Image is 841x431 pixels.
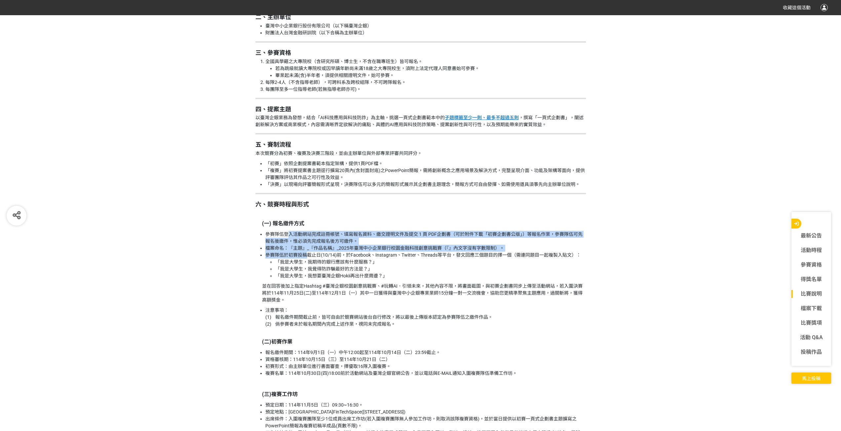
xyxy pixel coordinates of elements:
[255,114,586,128] p: 以臺灣企銀業務為發想，結合「AI科技應用與科技防詐」為主軸，挑選一頁式企劃書範本中的 ，撰寫「一頁式企劃書」，闡述創新解決方案或商業模式，內容需清晰界定欲解決的痛點、具體的AI應用與科技防詐策略...
[265,29,586,36] li: 財團法人台灣金融研訓院（以下合稱為主辦單位）
[275,65,586,72] li: 若為跳級就讀大專院校或因早讀年齡尚未滿18歲之大專院校生，須附上法定代理人同意書始可參賽。
[262,391,298,397] strong: (三)複賽工作坊
[265,86,586,93] li: 每團隊至多一位指導老師(若無指導老師亦可)。
[255,141,291,148] strong: 五、賽制流程
[791,246,831,254] a: 活動時程
[791,232,831,240] a: 最新公告
[275,259,586,266] li: 「我是大學生，我期待的銀行應該有什麼服務？」
[255,106,291,113] strong: 四、提案主題
[265,160,586,167] li: 「初賽」依照企劃提案書範本指定架構，提供1頁PDF檔。
[265,415,586,429] li: 出席條件：入圍複賽團隊至少1位成員出席工作坊(若入圍複賽團隊無人參加工作坊，則取消該隊複賽資格)，並於當日提供以初賽一頁式企劃書主題擴寫之PowerPoint簡報為複賽初稿半成品(頁數不限)。
[265,356,586,363] li: 資格審核期：114年10月15日（三）至114年10月21日（二）
[265,58,586,79] li: 全國具學籍之大專院校（含研究所碩、博士生，不含在職專班生）皆可報名。
[265,402,586,409] li: 預定日期：114年11月5日（三）09:30~16:30。
[275,266,586,272] li: 「我是大學生，我覺得防詐騙最好的方法是？」
[265,363,586,370] li: 初賽形式：由主辦單位進行書面審查，擇優取16隊入圍複賽。
[255,14,291,20] strong: 二、主辦單位
[255,201,309,208] strong: 六、競賽時程與形式
[265,167,586,181] li: 「複賽」將初賽提案書主題逕行擴寫20頁內(含封面封底)之PowerPoint簡報，需將創新概念之應用場景及解決方式，完整呈現介面、功能及架構等面向，提供評審團隊評估其作品之可行性及效益。
[783,5,811,10] span: 收藏這個活動
[791,373,831,384] button: 馬上投稿
[265,349,586,356] li: 報名繳件期間：114年9月1日（一）中午12:00起至114年10月14日（二）23:59截止。
[275,272,586,279] li: 「我是大學生，我想要臺灣企銀Hokii再出什麼周邊？」
[791,275,831,283] a: 得獎名單
[262,283,586,304] p: 並在回答後加上指定Hashtag #臺灣企銀校園創意挑戰賽、#玩轉AI．引領未來，其他內容不限，將畫面截圖，與初賽企劃書同步上傳至活動網站，若入圍決賽將於114年11月25日(二)至114年12...
[265,252,586,279] li: 參賽隊伍於初賽投稿截止日(10/14)前，於Facebook、Instagram、Twitter、Threads等平台，發文回應三個題目的擇一個（需連同題目一起複製入貼文）：
[791,334,831,341] a: 活動 Q&A
[262,220,304,227] strong: (一) 報名繳件方式
[265,245,586,252] li: 檔案命名：『主題』_『作品名稱』_2025年臺灣中小企業銀行校園金融科技創意挑戰賽（『』內文字沒有字數限制）。
[265,409,586,415] li: 預定地點：[GEOGRAPHIC_DATA]FinTechSpace([STREET_ADDRESS])
[445,115,519,120] u: 子題標籤至少一則、最多不超過五則
[791,319,831,327] a: 比賽獎項
[265,307,586,328] li: 注意事項： (1) 報名繳件期間截止前，皆可自由於競賽網站後台自行修改，將以最後上傳版本認定為參賽隊伍之繳件作品。 (2) 倘參賽者未於報名期間內完成上述作業，視同未完成報名。
[262,339,292,345] strong: (二)初賽作業
[791,290,831,298] a: 比賽說明
[275,72,586,79] li: 畢業起未滿(含)半年者，須提供相關證明文件，始可參賽。
[791,305,831,312] a: 檔案下載
[265,79,586,86] li: 每隊2-4人（不含指導老師），可跨科系及跨校組隊，不可跨隊報名。
[265,22,586,29] li: 臺灣中小企業銀行股份有限公司（以下稱臺灣企銀）
[802,376,821,381] span: 馬上投稿
[265,231,586,245] li: 參賽隊伍登入活動網站完成註冊帳號、填寫報名資料、繳交證明文件及提交 1 頁 PDF企劃書（可於附件下載「初賽企劃書公版」）等報名作業，參賽隊伍可先報名後繳件，惟必須先完成報名後方可繳件。
[791,261,831,269] a: 參賽資格
[265,370,586,377] li: 複賽名單：114年10月30日(四)18:00前於活動網站及臺灣企銀官網公告，並以電話與E-MAIL通知入圍複賽隊伍準備工作坊。
[265,181,586,188] li: 「決賽」以現場向評審簡報形式呈現，決賽隊伍可以多元的簡報形式展示其企劃書主題理念，簡報方式可自由發揮、如需使用道具須事先向主辦單位說明。
[255,150,586,157] p: 本次競賽分為初賽、複賽及決賽三階段，並由主辦單位與外部專業評審共同評分。
[255,49,291,56] strong: 三、參賽資格
[791,348,831,356] a: 投稿作品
